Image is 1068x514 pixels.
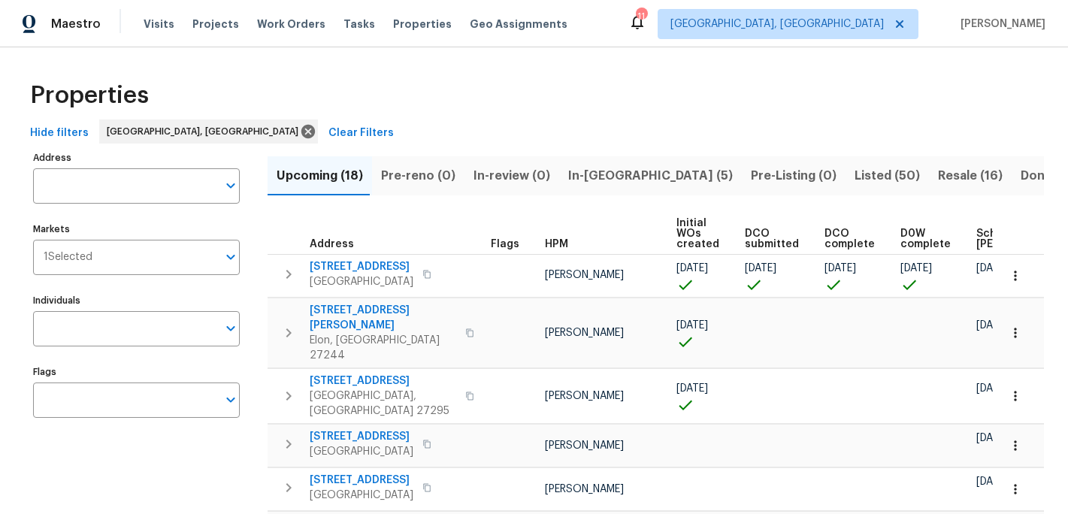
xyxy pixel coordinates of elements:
span: [DATE] [745,263,776,274]
span: Visits [144,17,174,32]
span: [DATE] [976,263,1008,274]
span: [DATE] [976,476,1008,487]
span: [PERSON_NAME] [955,17,1045,32]
span: Geo Assignments [470,17,567,32]
span: [PERSON_NAME] [545,270,624,280]
button: Open [220,246,241,268]
span: Resale (16) [938,165,1003,186]
span: Listed (50) [855,165,920,186]
span: [GEOGRAPHIC_DATA], [GEOGRAPHIC_DATA] 27295 [310,389,456,419]
span: [DATE] [676,320,708,331]
button: Open [220,175,241,196]
span: [DATE] [824,263,856,274]
span: [GEOGRAPHIC_DATA] [310,444,413,459]
span: [STREET_ADDRESS][PERSON_NAME] [310,303,456,333]
div: 11 [636,9,646,24]
button: Clear Filters [322,119,400,147]
span: [PERSON_NAME] [545,391,624,401]
span: [STREET_ADDRESS] [310,429,413,444]
span: 1 Selected [44,251,92,264]
span: [PERSON_NAME] [545,328,624,338]
span: [DATE] [976,433,1008,443]
label: Flags [33,367,240,376]
span: Address [310,239,354,249]
span: [GEOGRAPHIC_DATA], [GEOGRAPHIC_DATA] [670,17,884,32]
span: Flags [491,239,519,249]
label: Markets [33,225,240,234]
button: Open [220,318,241,339]
span: Pre-Listing (0) [751,165,837,186]
button: Open [220,389,241,410]
span: In-review (0) [473,165,550,186]
span: Upcoming (18) [277,165,363,186]
span: Hide filters [30,124,89,143]
span: Maestro [51,17,101,32]
span: [DATE] [676,263,708,274]
span: [GEOGRAPHIC_DATA], [GEOGRAPHIC_DATA] [107,124,304,139]
span: Tasks [343,19,375,29]
span: [PERSON_NAME] [545,484,624,494]
span: D0W complete [900,228,951,249]
span: Initial WOs created [676,218,719,249]
span: [STREET_ADDRESS] [310,373,456,389]
span: DCO complete [824,228,875,249]
span: [STREET_ADDRESS] [310,259,413,274]
span: [PERSON_NAME] [545,440,624,451]
span: Clear Filters [328,124,394,143]
span: [DATE] [976,383,1008,394]
span: DCO submitted [745,228,799,249]
span: [GEOGRAPHIC_DATA] [310,488,413,503]
button: Hide filters [24,119,95,147]
span: In-[GEOGRAPHIC_DATA] (5) [568,165,733,186]
label: Address [33,153,240,162]
span: Scheduled [PERSON_NAME] [976,228,1061,249]
span: Projects [192,17,239,32]
span: Pre-reno (0) [381,165,455,186]
span: [DATE] [676,383,708,394]
span: [GEOGRAPHIC_DATA] [310,274,413,289]
span: Work Orders [257,17,325,32]
span: Properties [393,17,452,32]
span: [DATE] [976,320,1008,331]
div: [GEOGRAPHIC_DATA], [GEOGRAPHIC_DATA] [99,119,318,144]
span: [STREET_ADDRESS] [310,473,413,488]
span: Properties [30,88,149,103]
label: Individuals [33,296,240,305]
span: Elon, [GEOGRAPHIC_DATA] 27244 [310,333,456,363]
span: HPM [545,239,568,249]
span: [DATE] [900,263,932,274]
